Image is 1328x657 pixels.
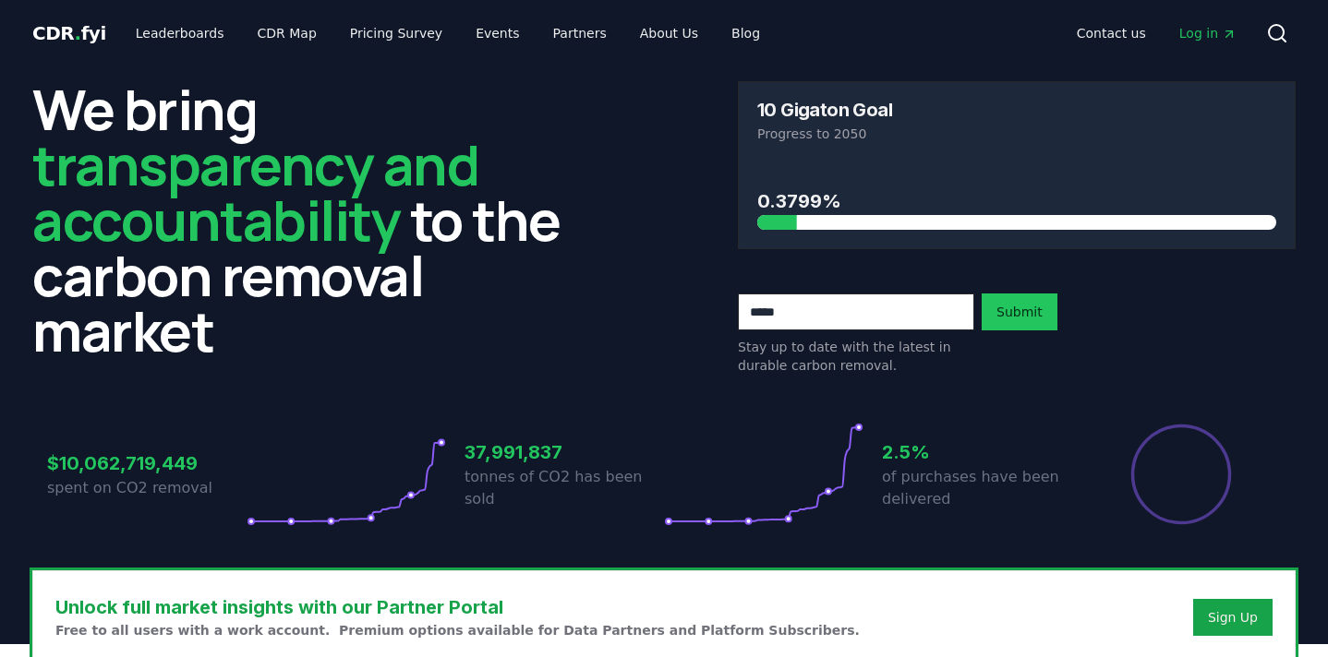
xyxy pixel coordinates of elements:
[738,338,974,375] p: Stay up to date with the latest in durable carbon removal.
[1165,17,1251,50] a: Log in
[757,125,1276,143] p: Progress to 2050
[882,466,1081,510] p: of purchases have been delivered
[757,101,892,119] h3: 10 Gigaton Goal
[717,17,775,50] a: Blog
[121,17,239,50] a: Leaderboards
[1193,599,1273,636] button: Sign Up
[1208,608,1258,627] a: Sign Up
[465,466,664,510] p: tonnes of CO2 has been sold
[47,477,247,499] p: spent on CO2 removal
[32,20,106,46] a: CDR.fyi
[32,81,590,358] h2: We bring to the carbon removal market
[982,293,1057,330] button: Submit
[757,187,1276,215] h3: 0.3799%
[47,449,247,477] h3: $10,062,719,449
[1179,24,1237,42] span: Log in
[1129,423,1233,526] div: Percentage of sales delivered
[32,126,478,257] span: transparency and accountability
[882,438,1081,466] h3: 2.5%
[55,621,860,639] p: Free to all users with a work account. Premium options available for Data Partners and Platform S...
[335,17,457,50] a: Pricing Survey
[75,22,81,44] span: .
[465,438,664,466] h3: 37,991,837
[55,593,860,621] h3: Unlock full market insights with our Partner Portal
[121,17,775,50] nav: Main
[625,17,713,50] a: About Us
[1062,17,1161,50] a: Contact us
[538,17,622,50] a: Partners
[243,17,332,50] a: CDR Map
[32,22,106,44] span: CDR fyi
[1062,17,1251,50] nav: Main
[461,17,534,50] a: Events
